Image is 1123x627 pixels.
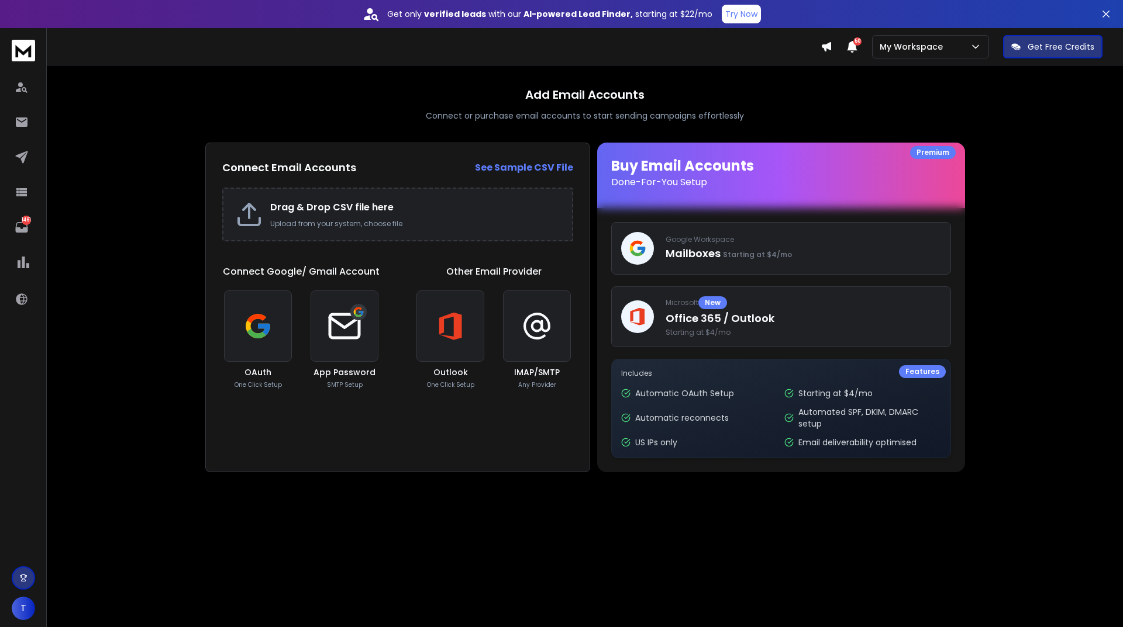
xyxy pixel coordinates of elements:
p: My Workspace [880,41,948,53]
p: Office 365 / Outlook [666,310,941,327]
img: logo [12,40,35,61]
button: Get Free Credits [1003,35,1103,58]
h2: Connect Email Accounts [222,160,356,176]
h3: IMAP/SMTP [514,366,560,378]
h3: OAuth [244,366,271,378]
p: SMTP Setup [327,380,363,389]
p: 1461 [22,216,31,225]
strong: See Sample CSV File [475,161,573,174]
button: T [12,597,35,620]
p: Get only with our starting at $22/mo [387,8,712,20]
p: Done-For-You Setup [611,175,951,189]
p: Upload from your system, choose file [270,219,560,228]
p: Microsoft [666,296,941,309]
a: 1461 [10,216,33,239]
p: Mailboxes [666,245,941,262]
p: Connect or purchase email accounts to start sending campaigns effortlessly [426,110,744,122]
h1: Other Email Provider [446,265,542,279]
p: Automated SPF, DKIM, DMARC setup [798,406,941,429]
p: Automatic reconnects [635,412,729,424]
strong: AI-powered Lead Finder, [523,8,633,20]
p: One Click Setup [235,380,282,389]
h1: Buy Email Accounts [611,157,951,189]
p: Email deliverability optimised [798,437,917,448]
div: Features [899,365,946,378]
a: See Sample CSV File [475,161,573,175]
span: 50 [853,37,862,46]
h1: Add Email Accounts [525,86,645,103]
p: Try Now [725,8,757,20]
p: Any Provider [518,380,556,389]
span: Starting at $4/mo [666,328,941,337]
h2: Drag & Drop CSV file here [270,200,560,214]
div: Premium [910,146,956,159]
p: Automatic OAuth Setup [635,387,734,399]
strong: verified leads [424,8,486,20]
p: Google Workspace [666,235,941,244]
h3: Outlook [433,366,468,378]
span: Starting at $4/mo [723,250,792,259]
p: Includes [621,369,941,378]
p: Get Free Credits [1028,41,1094,53]
p: Starting at $4/mo [798,387,873,399]
button: Try Now [722,5,761,23]
h3: App Password [314,366,376,378]
h1: Connect Google/ Gmail Account [223,265,380,279]
p: US IPs only [635,437,677,448]
div: New [698,296,727,309]
p: One Click Setup [427,380,474,389]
